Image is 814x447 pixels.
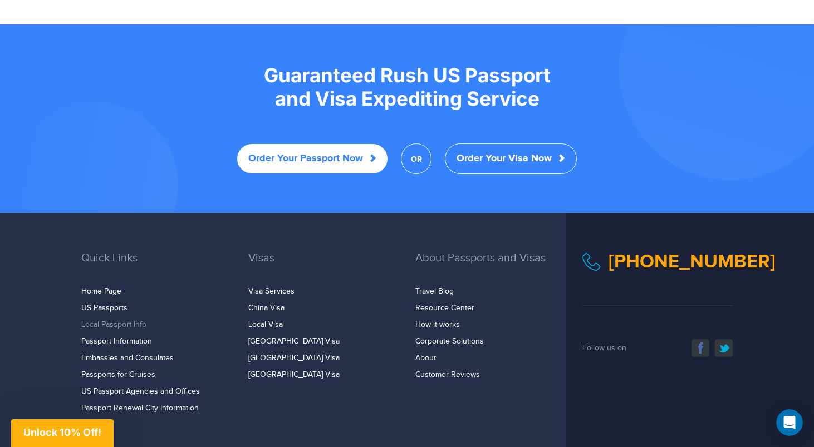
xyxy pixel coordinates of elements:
[81,304,128,312] a: US Passports
[415,252,566,281] h3: About Passports and Visas
[415,354,436,362] a: About
[401,143,431,174] span: OR
[81,337,152,346] a: Passport Information
[81,252,232,281] h3: Quick Links
[445,143,577,174] a: Order Your Visa Now
[81,370,155,379] a: Passports for Cruises
[237,144,388,173] a: Order Your Passport Now
[248,304,285,312] a: China Visa
[415,337,484,346] a: Corporate Solutions
[81,387,200,396] a: US Passport Agencies and Offices
[248,252,399,281] h3: Visas
[582,344,626,352] span: Follow us on
[609,250,776,273] a: [PHONE_NUMBER]
[81,320,146,329] a: Local Passport Info
[415,287,454,296] a: Travel Blog
[11,419,114,447] div: Unlock 10% Off!
[715,339,733,357] a: twitter
[692,339,709,357] a: facebook
[248,320,283,329] a: Local Visa
[415,304,474,312] a: Resource Center
[415,320,460,329] a: How it works
[248,370,340,379] a: [GEOGRAPHIC_DATA] Visa
[23,426,101,438] span: Unlock 10% Off!
[248,287,295,296] a: Visa Services
[81,287,121,296] a: Home Page
[776,409,803,436] iframe: Intercom live chat
[415,370,480,379] a: Customer Reviews
[81,63,733,110] h2: Guaranteed Rush US Passport and Visa Expediting Service
[81,404,199,413] a: Passport Renewal City Information
[248,354,340,362] a: [GEOGRAPHIC_DATA] Visa
[81,354,174,362] a: Embassies and Consulates
[248,337,340,346] a: [GEOGRAPHIC_DATA] Visa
